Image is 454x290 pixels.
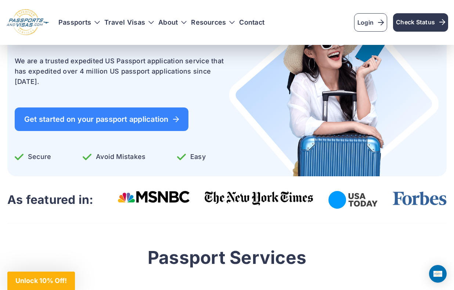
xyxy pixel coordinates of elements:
[15,152,51,162] p: Secure
[58,19,100,26] h3: Passports
[392,191,447,206] img: Forbes
[7,192,94,207] h3: As featured in:
[7,247,447,268] h2: Passport Services
[328,191,378,209] img: USA Today
[396,18,445,26] span: Check Status
[15,277,67,284] span: Unlock 10% Off!
[205,191,314,206] img: The New York Times
[357,18,384,27] span: Login
[104,19,154,26] h3: Travel Visas
[24,116,179,123] span: Get started on your passport application
[15,56,226,87] p: We are a trusted expedited US Passport application service that has expedited over 4 million US p...
[239,19,264,26] a: Contact
[158,19,178,26] a: About
[83,152,145,162] p: Avoid Mistakes
[118,191,190,203] img: Msnbc
[191,19,235,26] h3: Resources
[393,13,448,32] a: Check Status
[177,152,206,162] p: Easy
[7,272,75,290] div: Unlock 10% Off!
[15,107,188,131] a: Get started on your passport application
[429,265,447,283] div: Open Intercom Messenger
[354,13,387,32] a: Login
[6,9,50,36] img: Logo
